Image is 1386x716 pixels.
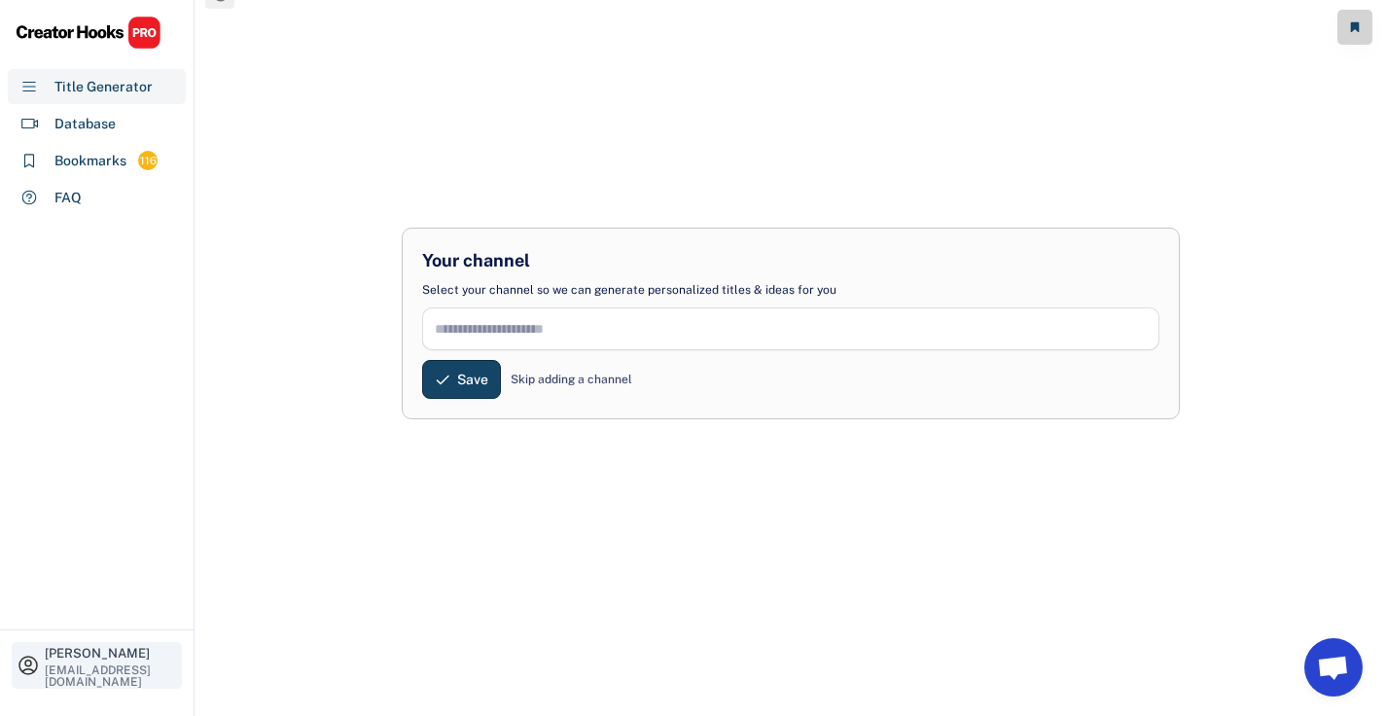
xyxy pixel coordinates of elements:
div: [EMAIL_ADDRESS][DOMAIN_NAME] [45,664,177,688]
div: Your channel [422,248,530,272]
div: Title Generator [54,77,153,97]
div: 116 [138,153,158,169]
div: Select your channel so we can generate personalized titles & ideas for you [422,282,836,299]
div: [PERSON_NAME] [45,647,177,660]
img: CHPRO%20Logo.svg [16,16,161,50]
div: FAQ [54,188,82,208]
div: Database [54,114,116,134]
a: Open chat [1304,638,1363,697]
div: Bookmarks [54,151,126,171]
div: Skip adding a channel [511,371,632,388]
button: Save [422,360,501,399]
